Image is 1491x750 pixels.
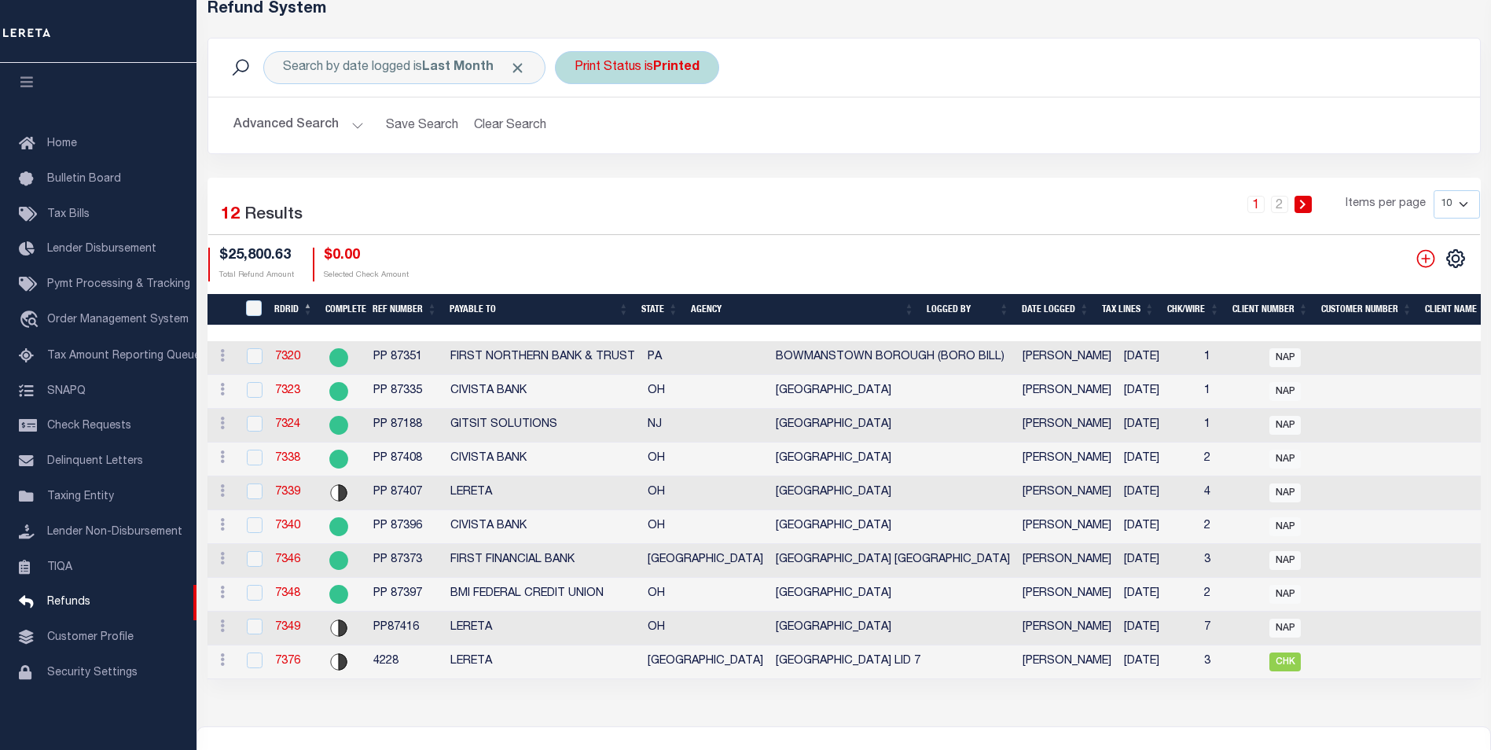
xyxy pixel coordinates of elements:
td: PP 87188 [367,409,444,443]
p: Total Refund Amount [219,270,294,281]
td: CIVISTA BANK [444,443,641,476]
span: NAP [1269,348,1301,367]
td: [PERSON_NAME] [1016,645,1118,679]
span: Bulletin Board [47,174,121,185]
th: Ref Number: activate to sort column ascending [366,294,443,326]
span: Refunds [47,597,90,608]
td: OH [641,476,769,510]
span: Pymt Processing & Tracking [47,279,190,290]
h4: $0.00 [324,248,409,265]
span: Tax Amount Reporting Queue [47,351,200,362]
td: OH [641,443,769,476]
a: 7323 [275,385,300,396]
td: 7 [1198,612,1263,645]
span: NAP [1269,551,1301,570]
span: Click to Remove [509,60,526,76]
b: Last Month [422,61,494,74]
th: Client Number: activate to sort column ascending [1226,294,1315,326]
td: PP 87396 [367,510,444,544]
td: [PERSON_NAME] [1016,612,1118,645]
a: 1 [1247,196,1265,213]
td: [DATE] [1118,409,1198,443]
span: NAP [1269,619,1301,638]
td: [DATE] [1118,578,1198,612]
th: Payable To: activate to sort column ascending [443,294,635,326]
td: 2 [1198,578,1263,612]
a: 2 [1271,196,1288,213]
td: [GEOGRAPHIC_DATA] [769,409,1016,443]
label: Results [244,203,303,228]
span: Home [47,138,77,149]
span: NAP [1269,585,1301,604]
th: Date Logged: activate to sort column ascending [1015,294,1096,326]
th: RDRID: activate to sort column descending [268,294,319,326]
div: Click to Edit [263,51,545,84]
span: Lender Disbursement [47,244,156,255]
span: Security Settings [47,667,138,678]
td: PP87416 [367,612,444,645]
td: [GEOGRAPHIC_DATA] [769,476,1016,510]
td: OH [641,612,769,645]
td: BOWMANSTOWN BOROUGH (BORO BILL) [769,341,1016,375]
span: Items per page [1346,196,1426,213]
td: PP 87407 [367,476,444,510]
td: PP 87408 [367,443,444,476]
td: [GEOGRAPHIC_DATA] [641,544,769,578]
td: NJ [641,409,769,443]
td: LERETA [444,612,641,645]
span: Tax Bills [47,209,90,220]
a: 7348 [275,588,300,599]
h4: $25,800.63 [219,248,294,265]
td: GITSIT SOLUTIONS [444,409,641,443]
td: PP 87335 [367,375,444,409]
a: 7339 [275,487,300,498]
td: OH [641,578,769,612]
td: [PERSON_NAME] [1016,544,1118,578]
td: 3 [1198,544,1263,578]
td: 2 [1198,443,1263,476]
th: Complete [319,294,366,326]
div: Print Status is [555,51,719,84]
a: 7346 [275,554,300,565]
td: [GEOGRAPHIC_DATA] [769,510,1016,544]
a: 7320 [275,351,300,362]
td: [GEOGRAPHIC_DATA] [641,645,769,679]
td: [GEOGRAPHIC_DATA] [769,375,1016,409]
span: Delinquent Letters [47,456,143,467]
a: 7376 [275,656,300,667]
span: NAP [1269,382,1301,401]
th: Chk/Wire: activate to sort column ascending [1161,294,1226,326]
td: BMI FEDERAL CREDIT UNION [444,578,641,612]
button: Clear Search [468,110,553,141]
span: CHK [1269,653,1301,671]
td: FIRST NORTHERN BANK & TRUST [444,341,641,375]
td: [GEOGRAPHIC_DATA] [769,578,1016,612]
span: NAP [1269,416,1301,435]
span: Customer Profile [47,632,134,643]
td: [DATE] [1118,375,1198,409]
td: [PERSON_NAME] [1016,510,1118,544]
td: [DATE] [1118,341,1198,375]
th: Agency: activate to sort column ascending [685,294,920,326]
span: SNAPQ [47,385,86,396]
span: NAP [1269,483,1301,502]
button: Advanced Search [233,110,364,141]
td: [PERSON_NAME] [1016,409,1118,443]
td: CIVISTA BANK [444,510,641,544]
th: State: activate to sort column ascending [635,294,685,326]
span: TIQA [47,561,72,572]
td: FIRST FINANCIAL BANK [444,544,641,578]
td: [PERSON_NAME] [1016,578,1118,612]
td: [GEOGRAPHIC_DATA] LID 7 [769,645,1016,679]
span: NAP [1269,450,1301,469]
td: OH [641,375,769,409]
p: Selected Check Amount [324,270,409,281]
td: LERETA [444,645,641,679]
span: Taxing Entity [47,491,114,502]
td: OH [641,510,769,544]
th: Logged By: activate to sort column ascending [920,294,1015,326]
span: 12 [221,207,240,223]
a: 7349 [275,622,300,633]
td: [PERSON_NAME] [1016,375,1118,409]
span: Check Requests [47,421,131,432]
